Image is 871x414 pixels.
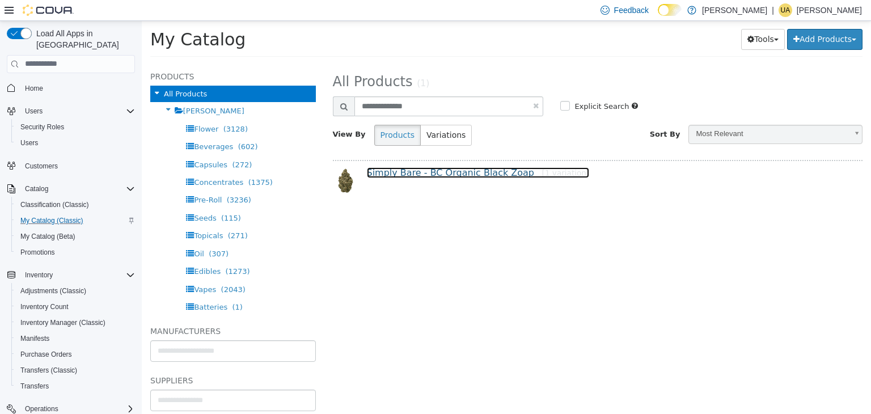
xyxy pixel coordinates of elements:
[547,104,721,123] a: Most Relevant
[32,28,135,50] span: Load All Apps in [GEOGRAPHIC_DATA]
[772,3,774,17] p: |
[508,109,539,117] span: Sort By
[52,210,81,219] span: Topicals
[20,81,135,95] span: Home
[52,229,62,237] span: Oil
[20,104,135,118] span: Users
[20,366,77,375] span: Transfers (Classic)
[658,4,682,16] input: Dark Mode
[16,120,135,134] span: Security Roles
[278,104,330,125] button: Variations
[599,8,643,29] button: Tools
[82,104,106,112] span: (3128)
[20,159,62,173] a: Customers
[9,49,174,62] h5: Products
[2,103,139,119] button: Users
[16,136,43,150] a: Users
[52,264,74,273] span: Vapes
[16,316,110,329] a: Inventory Manager (Classic)
[16,348,135,361] span: Purchase Orders
[25,404,58,413] span: Operations
[702,3,767,17] p: [PERSON_NAME]
[16,136,135,150] span: Users
[23,5,74,16] img: Cova
[16,332,54,345] a: Manifests
[16,300,73,314] a: Inventory Count
[20,159,135,173] span: Customers
[16,300,135,314] span: Inventory Count
[52,104,77,112] span: Flower
[11,244,139,260] button: Promotions
[9,9,104,28] span: My Catalog
[16,230,135,243] span: My Catalog (Beta)
[20,182,135,196] span: Catalog
[20,138,38,147] span: Users
[52,157,102,166] span: Concentrates
[11,213,139,229] button: My Catalog (Classic)
[11,378,139,394] button: Transfers
[232,104,279,125] button: Products
[20,200,89,209] span: Classification (Classic)
[20,318,105,327] span: Inventory Manager (Classic)
[16,379,135,393] span: Transfers
[20,232,75,241] span: My Catalog (Beta)
[11,362,139,378] button: Transfers (Classic)
[191,147,217,172] img: 150
[20,248,55,257] span: Promotions
[20,286,86,295] span: Adjustments (Classic)
[547,104,705,122] span: Most Relevant
[11,315,139,331] button: Inventory Manager (Classic)
[25,271,53,280] span: Inventory
[11,197,139,213] button: Classification (Classic)
[85,175,109,183] span: (3236)
[11,119,139,135] button: Security Roles
[797,3,862,17] p: [PERSON_NAME]
[25,162,58,171] span: Customers
[16,198,135,212] span: Classification (Classic)
[20,182,53,196] button: Catalog
[16,348,77,361] a: Purchase Orders
[781,3,790,17] span: UA
[16,214,88,227] a: My Catalog (Classic)
[79,193,99,201] span: (115)
[79,264,104,273] span: (2043)
[16,214,135,227] span: My Catalog (Classic)
[2,267,139,283] button: Inventory
[83,246,108,255] span: (1273)
[16,120,69,134] a: Security Roles
[20,122,64,132] span: Security Roles
[430,80,487,91] label: Explicit Search
[191,53,271,69] span: All Products
[67,229,87,237] span: (307)
[20,104,47,118] button: Users
[20,334,49,343] span: Manifests
[16,246,60,259] a: Promotions
[52,246,79,255] span: Edibles
[2,80,139,96] button: Home
[41,86,103,94] span: [PERSON_NAME]
[225,146,448,157] a: Simply Bare - BC Organic Black Zoap[1 variation]
[20,268,135,282] span: Inventory
[16,246,135,259] span: Promotions
[16,332,135,345] span: Manifests
[25,84,43,93] span: Home
[107,157,131,166] span: (1375)
[52,175,80,183] span: Pre-Roll
[11,283,139,299] button: Adjustments (Classic)
[20,382,49,391] span: Transfers
[25,107,43,116] span: Users
[20,216,83,225] span: My Catalog (Classic)
[400,147,448,157] small: [1 variation]
[20,268,57,282] button: Inventory
[614,5,649,16] span: Feedback
[52,140,86,148] span: Capsules
[779,3,792,17] div: Usama Alhassani
[16,364,135,377] span: Transfers (Classic)
[52,193,74,201] span: Seeds
[16,284,91,298] a: Adjustments (Classic)
[11,347,139,362] button: Purchase Orders
[16,230,80,243] a: My Catalog (Beta)
[16,284,135,298] span: Adjustments (Classic)
[9,353,174,366] h5: Suppliers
